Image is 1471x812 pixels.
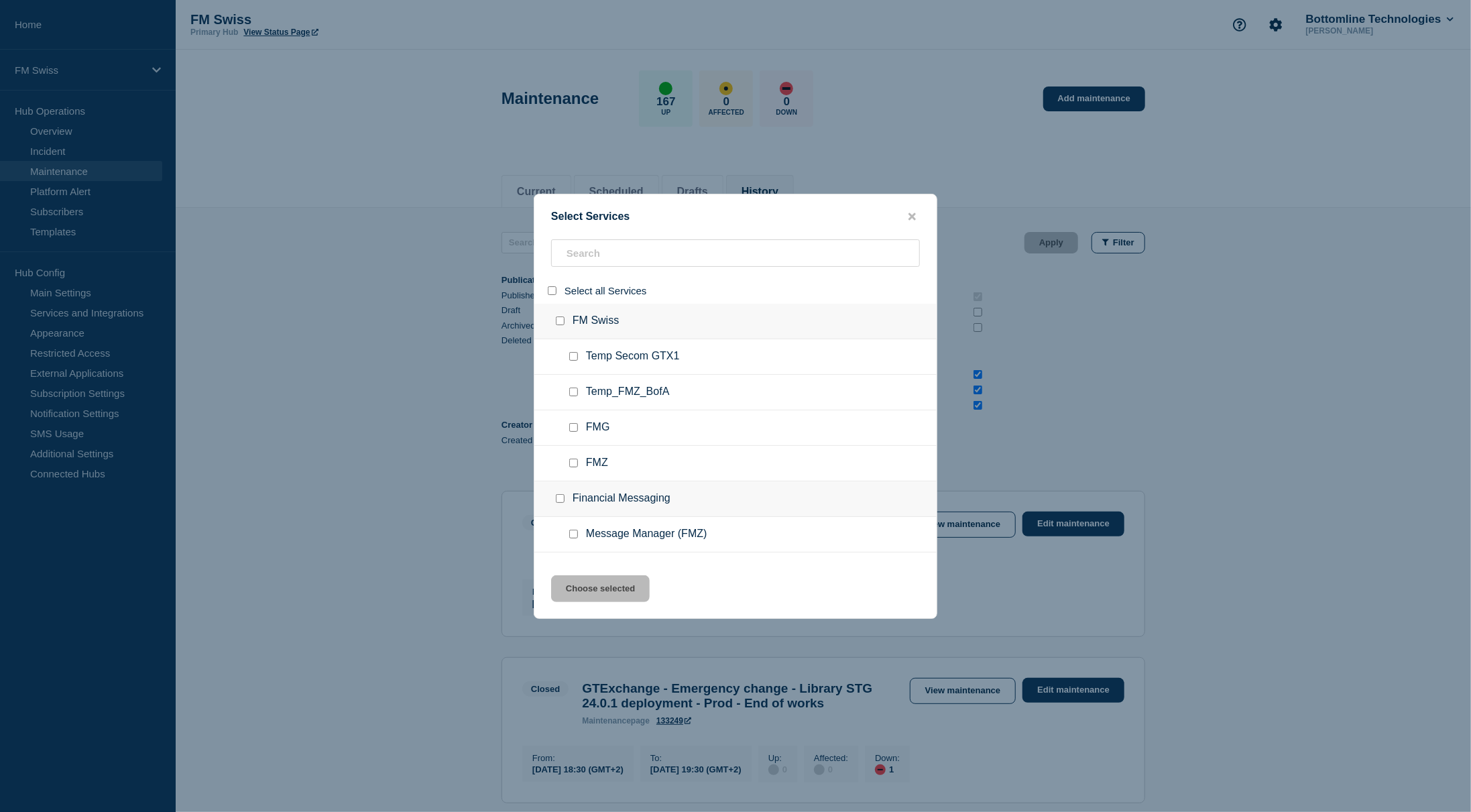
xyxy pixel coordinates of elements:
[551,239,920,267] div: search
[556,316,565,325] input: group: FM Swiss
[569,459,578,467] input: service: FMZ
[569,388,578,396] input: service: Temp_FMZ_BofA
[586,457,608,470] span: FMZ
[586,421,610,434] span: FMG
[569,423,578,432] input: service: FMG
[904,211,920,223] button: close button
[556,494,565,503] input: group: Financial Messaging
[534,211,937,223] div: Select Services
[548,286,556,295] input: select all
[565,285,647,296] span: Select all Services
[551,575,650,602] button: Choose selected
[569,530,578,538] input: service: Message Manager (FMZ)
[534,481,937,517] div: Financial Messaging
[586,386,669,399] span: Temp_FMZ_BofA
[551,239,920,267] input: Search
[534,304,937,339] div: FM Swiss
[586,528,707,541] span: Message Manager (FMZ)
[586,350,680,363] span: Temp Secom GTX1
[569,352,578,361] input: service: Temp Secom GTX1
